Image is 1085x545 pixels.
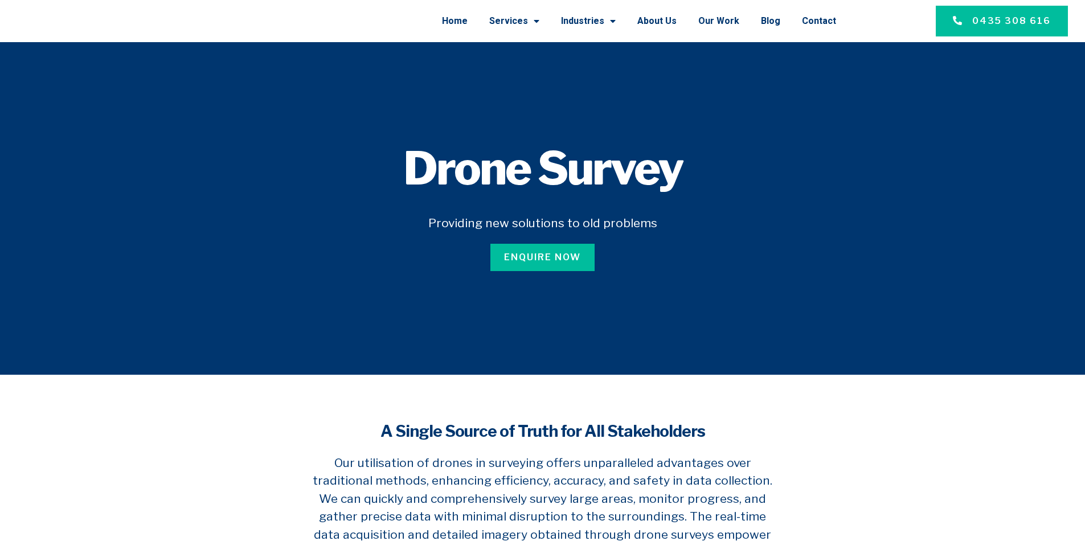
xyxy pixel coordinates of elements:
[936,6,1068,36] a: 0435 308 616
[637,6,677,36] a: About Us
[504,251,581,264] span: Enquire Now
[185,6,836,36] nav: Menu
[489,6,539,36] a: Services
[442,6,468,36] a: Home
[802,6,836,36] a: Contact
[761,6,780,36] a: Blog
[309,420,776,442] h4: A Single Source of Truth for All Stakeholders
[202,214,883,232] h5: Providing new solutions to old problems
[490,244,595,271] a: Enquire Now
[972,14,1051,28] span: 0435 308 616
[34,9,153,34] img: Final-Logo copy
[202,146,883,191] h1: Drone Survey
[561,6,616,36] a: Industries
[698,6,739,36] a: Our Work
